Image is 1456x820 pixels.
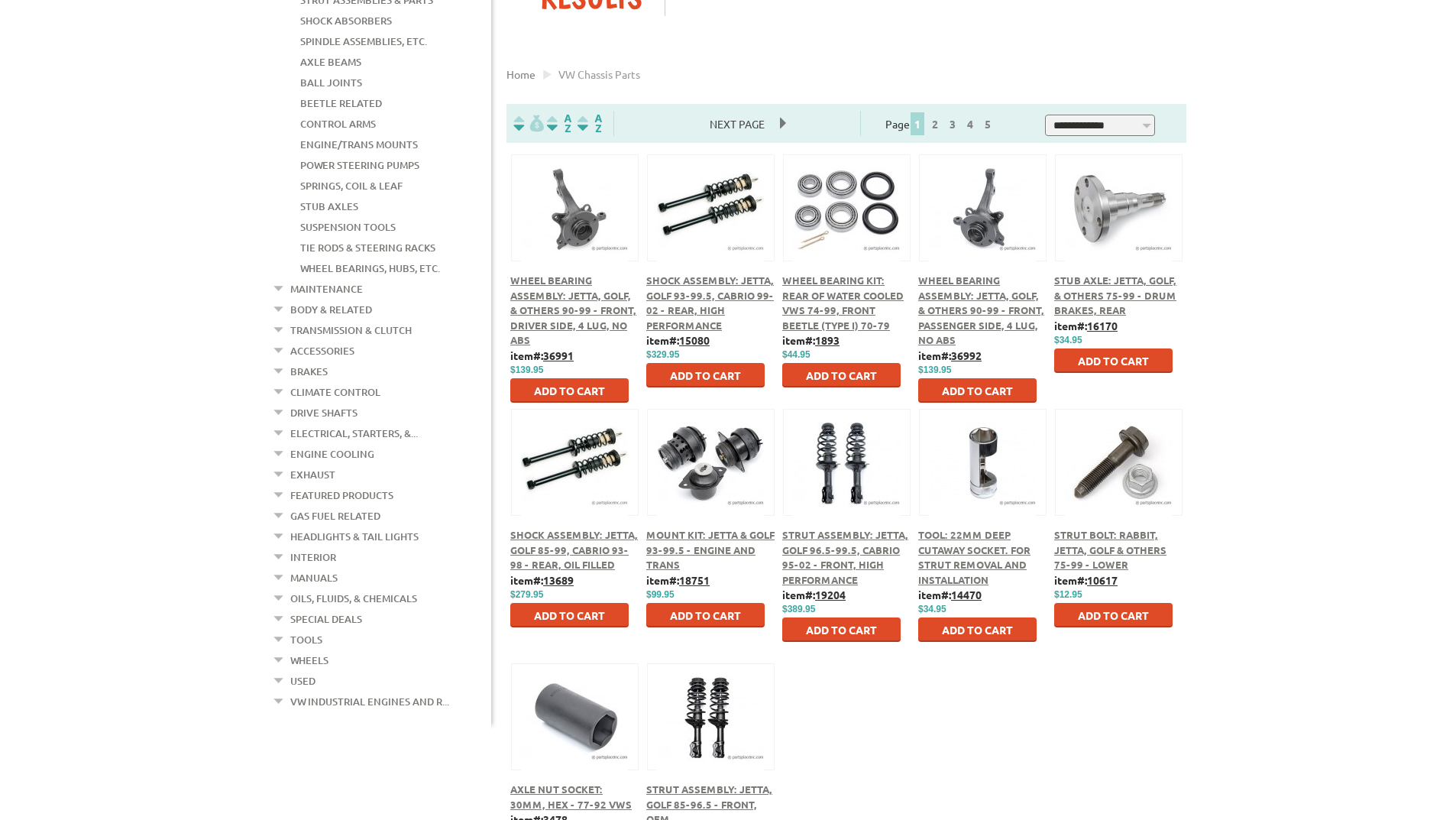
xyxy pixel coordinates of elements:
a: Shock Absorbers [300,11,392,31]
img: filterpricelow.svg [513,115,544,132]
a: Suspension Tools [300,217,396,237]
a: Headlights & Tail Lights [290,527,419,546]
button: Add to Cart [918,378,1037,403]
a: Wheel Bearing Assembly: Jetta, Golf, & Others 90-99 - Front, Driver Side, 4 lug, No ABS [510,274,636,346]
span: Add to Cart [670,368,741,382]
div: Page [860,111,1021,136]
button: Add to Cart [1054,348,1173,373]
a: Engine Cooling [290,444,374,464]
u: 16170 [1087,319,1118,332]
u: 13689 [543,573,574,587]
a: Springs, Coil & Leaf [300,176,403,196]
span: $34.95 [1054,335,1082,345]
a: Interior [290,547,336,567]
a: Brakes [290,361,328,381]
b: item#: [646,573,710,587]
a: Home [506,67,535,81]
u: 10617 [1087,573,1118,587]
u: 15080 [679,333,710,347]
u: 1893 [815,333,840,347]
b: item#: [782,333,840,347]
b: item#: [918,588,982,601]
span: $44.95 [782,349,811,360]
span: VW chassis parts [558,67,640,81]
a: Tie Rods & Steering Racks [300,238,435,258]
a: 4 [963,117,977,131]
a: Stub Axle: Jetta, Golf, & Others 75-99 - Drum Brakes, Rear [1054,274,1176,316]
b: item#: [646,333,710,347]
span: Add to Cart [534,384,605,397]
a: Shock Assembly: Jetta, Golf 85-99, Cabrio 93-98 - Rear, Oil Filled [510,528,638,571]
a: Ball Joints [300,73,362,92]
b: item#: [1054,319,1118,332]
span: $34.95 [918,604,946,614]
a: Tools [290,630,322,650]
button: Add to Cart [1054,603,1173,627]
a: Spindle Assemblies, Etc. [300,31,427,51]
a: Power Steering Pumps [300,155,419,175]
a: Manuals [290,568,338,588]
a: Beetle Related [300,93,382,113]
a: Wheel Bearing Assembly: Jetta, Golf, & Others 90-99 - Front, Passenger Side, 4 lug, No ABS [918,274,1044,346]
span: 1 [911,112,924,135]
a: Gas Fuel Related [290,506,380,526]
button: Add to Cart [646,363,765,387]
a: 5 [981,117,995,131]
b: item#: [918,348,982,362]
span: Wheel Bearing Kit: Rear of Water Cooled VWs 74-99, Front Beetle (Type I) 70-79 [782,274,904,332]
b: item#: [782,588,846,601]
span: $12.95 [1054,589,1082,600]
button: Add to Cart [646,603,765,627]
a: Wheels [290,650,328,670]
span: $99.95 [646,589,675,600]
span: Shock Assembly: Jetta, Golf 93-99.5, Cabrio 99-02 - Rear, High Performance [646,274,774,332]
button: Add to Cart [918,617,1037,642]
a: Special Deals [290,609,362,629]
a: Engine/Trans Mounts [300,135,418,154]
a: Wheel Bearings, Hubs, Etc. [300,258,440,278]
a: Oils, Fluids, & Chemicals [290,588,417,608]
button: Add to Cart [782,617,901,642]
a: 3 [946,117,959,131]
a: Next Page [694,117,780,131]
span: Add to Cart [534,608,605,622]
button: Add to Cart [510,603,629,627]
a: Transmission & Clutch [290,320,412,340]
span: Add to Cart [942,623,1013,637]
a: Strut Bolt: Rabbit, Jetta, Golf & Others 75-99 - Lower [1054,528,1166,571]
button: Add to Cart [510,378,629,403]
img: Sort by Headline [544,115,574,132]
span: $329.95 [646,349,679,360]
a: Control Arms [300,114,376,134]
span: Add to Cart [1078,608,1149,622]
span: Add to Cart [942,384,1013,397]
span: $139.95 [510,365,543,375]
span: $389.95 [782,604,815,614]
span: $139.95 [918,365,951,375]
a: Accessories [290,341,354,361]
u: 36992 [951,348,982,362]
a: VW Industrial Engines and R... [290,692,449,711]
a: Axle Beams [300,52,361,72]
a: Strut Assembly: Jetta, Golf 96.5-99.5, Cabrio 95-02 - Front, High Performance [782,528,908,586]
span: Add to Cart [806,623,877,637]
a: Mount Kit: Jetta & Golf 93-99.5 - Engine and Trans [646,528,775,571]
u: 18751 [679,573,710,587]
a: Axle Nut Socket: 30mm, Hex - 77-92 VWs [510,783,632,811]
span: Add to Cart [670,608,741,622]
span: $279.95 [510,589,543,600]
a: Tool: 22mm Deep Cutaway Socket. For strut removal and installation [918,528,1031,586]
b: item#: [1054,573,1118,587]
a: Maintenance [290,279,363,299]
span: Add to Cart [1078,354,1149,368]
u: 36991 [543,348,574,362]
b: item#: [510,573,574,587]
u: 19204 [815,588,846,601]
